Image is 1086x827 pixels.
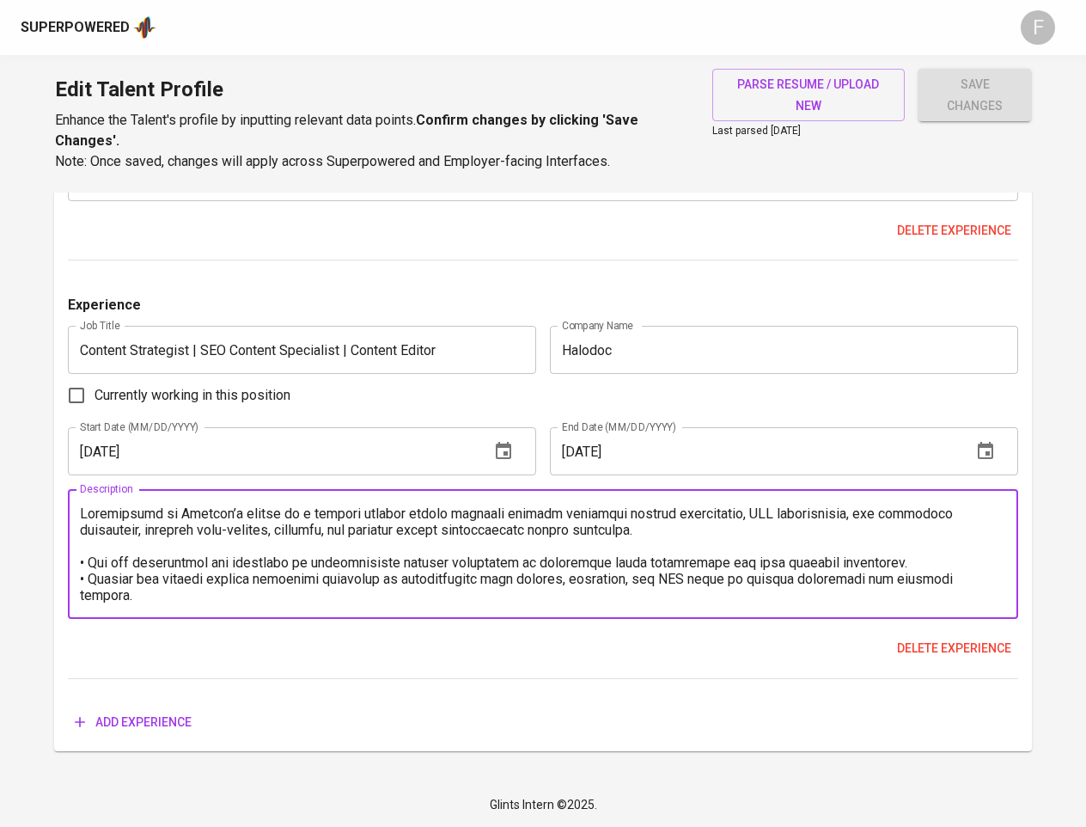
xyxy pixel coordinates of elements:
button: parse resume / upload new [712,69,906,121]
p: Experience [68,295,141,315]
span: Add experience [75,712,192,733]
span: Last parsed [DATE] [712,125,801,137]
span: parse resume / upload new [726,74,892,116]
h1: Edit Talent Profile [55,69,692,110]
div: F [1021,10,1055,45]
img: app logo [133,15,156,40]
button: Delete experience [890,633,1018,665]
button: Add experience [68,707,198,738]
span: Delete experience [897,638,1011,659]
button: Delete experience [890,215,1018,247]
a: Superpoweredapp logo [21,15,156,40]
span: save changes [932,74,1017,116]
div: Superpowered [21,18,130,38]
span: Delete experience [897,220,1011,242]
button: save changes [918,69,1031,121]
span: Currently working in this position [95,385,290,406]
p: Enhance the Talent's profile by inputting relevant data points. Note: Once saved, changes will ap... [55,110,692,172]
